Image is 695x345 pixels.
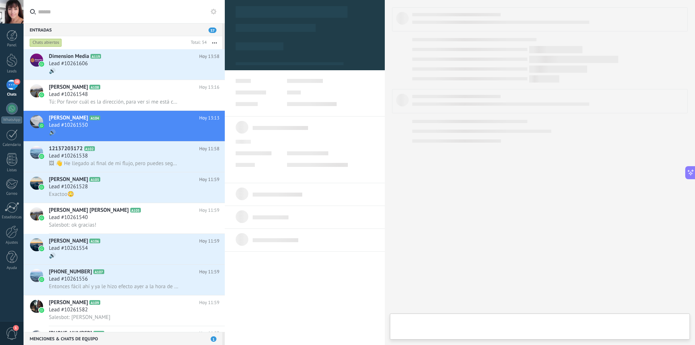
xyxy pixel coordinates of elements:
[49,275,88,283] span: Lead #10261556
[14,79,20,85] span: 38
[199,145,219,152] span: Hoy 11:58
[49,183,88,190] span: Lead #10261528
[39,62,44,67] img: icon
[130,208,141,213] span: A105
[89,300,100,305] span: A109
[39,215,44,220] img: icon
[49,160,180,167] span: 🖼 👋 He llegado al final de mi flujo, pero puedes seguir chateando en esta conversación o reinicia...
[89,239,100,243] span: A106
[24,234,225,264] a: avataricon[PERSON_NAME]A106Hoy 11:59Lead #10261554🔊
[1,215,22,220] div: Estadísticas
[49,91,88,98] span: Lead #10261548
[49,60,88,67] span: Lead #10261606
[39,154,44,159] img: icon
[199,330,219,337] span: Hoy 11:59
[199,114,219,122] span: Hoy 13:13
[199,207,219,214] span: Hoy 11:59
[49,145,83,152] span: 12137203172
[90,54,101,59] span: A119
[24,23,222,36] div: Entradas
[49,306,88,314] span: Lead #10261582
[199,268,219,275] span: Hoy 11:59
[49,152,88,160] span: Lead #10261538
[13,325,19,331] span: 1
[1,266,22,270] div: Ayuda
[49,114,88,122] span: [PERSON_NAME]
[89,85,100,89] span: A108
[199,176,219,183] span: Hoy 11:59
[199,237,219,245] span: Hoy 11:59
[1,240,22,245] div: Ajustes
[39,123,44,128] img: icon
[39,308,44,313] img: icon
[24,80,225,110] a: avataricon[PERSON_NAME]A108Hoy 13:16Lead #10261548Tú: Por favor cuál es la dirección, para ver si...
[1,92,22,97] div: Chats
[49,299,88,306] span: [PERSON_NAME]
[49,129,56,136] span: 🔊
[49,237,88,245] span: [PERSON_NAME]
[1,69,22,74] div: Leads
[211,336,216,342] span: 1
[24,265,225,295] a: avataricon[PHONE_NUMBER]A107Hoy 11:59Lead #10261556Entonces fácil ahí y ya le hizo efecto ayer a ...
[199,84,219,91] span: Hoy 13:16
[188,39,207,46] div: Total: 54
[49,176,88,183] span: [PERSON_NAME]
[1,143,22,147] div: Calendario
[1,168,22,173] div: Listas
[39,246,44,251] img: icon
[39,185,44,190] img: icon
[24,49,225,80] a: avatariconDimension MediaA119Hoy 13:58Lead #10261606🔊
[30,38,62,47] div: Chats abiertos
[93,269,104,274] span: A107
[1,117,22,123] div: WhatsApp
[49,222,96,228] span: Salesbot: ok gracias!
[49,207,129,214] span: [PERSON_NAME] [PERSON_NAME]
[49,68,56,75] span: 🔊
[49,214,88,221] span: Lead #10261540
[49,245,88,252] span: Lead #10261554
[24,172,225,203] a: avataricon[PERSON_NAME]A103Hoy 11:59Lead #10261528Exactoo😳
[49,53,89,60] span: Dimension Media
[199,299,219,306] span: Hoy 11:59
[49,191,74,198] span: Exactoo😳
[49,314,110,321] span: Salesbot: [PERSON_NAME]
[1,43,22,48] div: Panel
[24,111,225,141] a: avataricon[PERSON_NAME]A104Hoy 13:13Lead #10261550🔊
[93,331,104,336] span: A110
[24,295,225,326] a: avataricon[PERSON_NAME]A109Hoy 11:59Lead #10261582Salesbot: [PERSON_NAME]
[24,142,225,172] a: avataricon12137203172A102Hoy 11:58Lead #10261538🖼 👋 He llegado al final de mi flujo, pero puedes ...
[39,277,44,282] img: icon
[49,84,88,91] span: [PERSON_NAME]
[49,122,88,129] span: Lead #10261550
[199,53,219,60] span: Hoy 13:58
[24,332,222,345] div: Menciones & Chats de equipo
[89,115,100,120] span: A104
[49,98,180,105] span: Tú: Por favor cuál es la dirección, para ver si me está cerca?
[84,146,95,151] span: A102
[39,92,44,97] img: icon
[49,283,180,290] span: Entonces fácil ahí y ya le hizo efecto ayer a la hora de almuerzo
[89,177,100,182] span: A103
[49,268,92,275] span: [PHONE_NUMBER]
[24,203,225,233] a: avataricon[PERSON_NAME] [PERSON_NAME]A105Hoy 11:59Lead #10261540Salesbot: ok gracias!
[208,28,216,33] span: 37
[49,252,56,259] span: 🔊
[1,192,22,196] div: Correo
[49,330,92,337] span: [PHONE_NUMBER]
